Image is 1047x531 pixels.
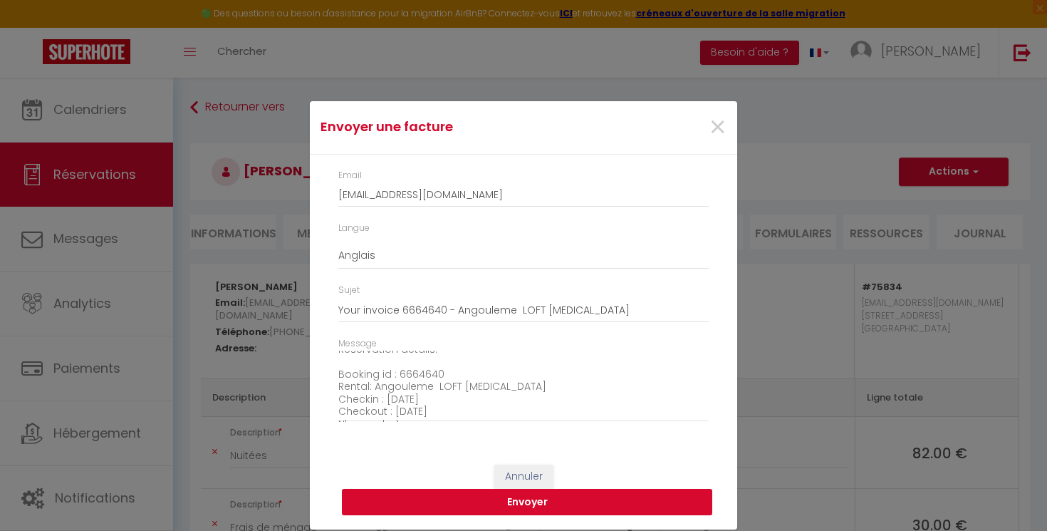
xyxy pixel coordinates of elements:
[342,489,712,516] button: Envoyer
[709,113,726,143] button: Close
[494,465,553,489] button: Annuler
[338,337,377,351] label: Message
[11,6,54,48] button: Ouvrir le widget de chat LiveChat
[338,222,370,235] label: Langue
[338,284,360,297] label: Sujet
[338,169,362,182] label: Email
[709,106,726,149] span: ×
[321,117,585,137] h4: Envoyer une facture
